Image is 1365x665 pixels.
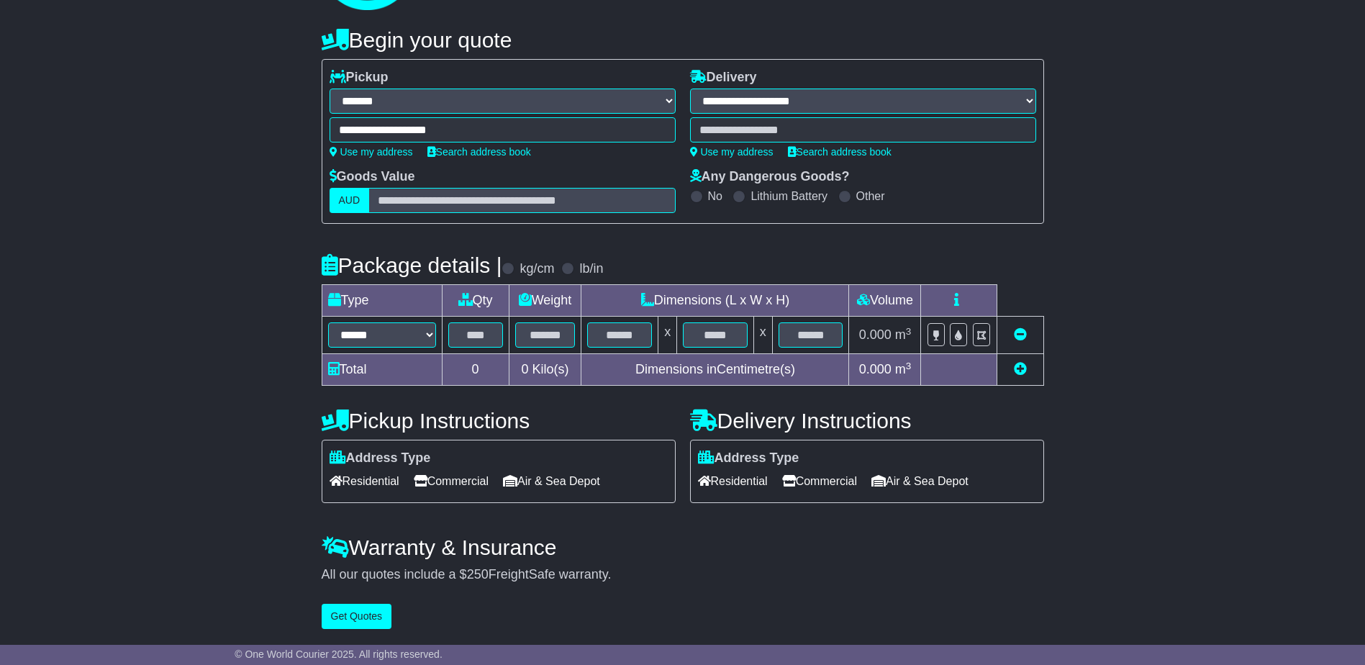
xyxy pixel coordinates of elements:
[330,451,431,466] label: Address Type
[322,28,1044,52] h4: Begin your quote
[442,285,509,317] td: Qty
[442,354,509,386] td: 0
[581,285,849,317] td: Dimensions (L x W x H)
[330,470,399,492] span: Residential
[414,470,489,492] span: Commercial
[579,261,603,277] label: lb/in
[698,470,768,492] span: Residential
[581,354,849,386] td: Dimensions in Centimetre(s)
[322,253,502,277] h4: Package details |
[330,169,415,185] label: Goods Value
[427,146,531,158] a: Search address book
[906,361,912,371] sup: 3
[690,146,774,158] a: Use my address
[859,327,892,342] span: 0.000
[690,409,1044,433] h4: Delivery Instructions
[788,146,892,158] a: Search address book
[750,189,827,203] label: Lithium Battery
[330,70,389,86] label: Pickup
[1014,362,1027,376] a: Add new item
[467,567,489,582] span: 250
[690,169,850,185] label: Any Dangerous Goods?
[753,317,772,354] td: x
[871,470,969,492] span: Air & Sea Depot
[322,535,1044,559] h4: Warranty & Insurance
[906,326,912,337] sup: 3
[708,189,722,203] label: No
[1014,327,1027,342] a: Remove this item
[235,648,443,660] span: © One World Courier 2025. All rights reserved.
[520,261,554,277] label: kg/cm
[322,285,442,317] td: Type
[322,354,442,386] td: Total
[330,146,413,158] a: Use my address
[895,362,912,376] span: m
[849,285,921,317] td: Volume
[856,189,885,203] label: Other
[782,470,857,492] span: Commercial
[322,604,392,629] button: Get Quotes
[521,362,528,376] span: 0
[690,70,757,86] label: Delivery
[330,188,370,213] label: AUD
[859,362,892,376] span: 0.000
[658,317,677,354] td: x
[322,567,1044,583] div: All our quotes include a $ FreightSafe warranty.
[322,409,676,433] h4: Pickup Instructions
[895,327,912,342] span: m
[509,285,581,317] td: Weight
[509,354,581,386] td: Kilo(s)
[503,470,600,492] span: Air & Sea Depot
[698,451,799,466] label: Address Type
